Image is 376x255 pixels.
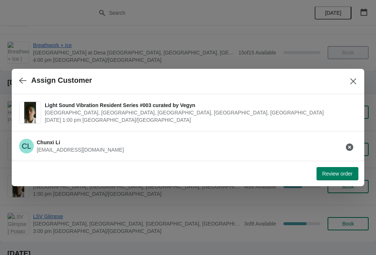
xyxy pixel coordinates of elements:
[31,76,92,85] h2: Assign Customer
[322,171,352,177] span: Review order
[45,116,353,124] span: [DATE] 1:00 pm [GEOGRAPHIC_DATA]/[GEOGRAPHIC_DATA]
[37,147,124,153] span: [EMAIL_ADDRESS][DOMAIN_NAME]
[37,139,60,145] span: Chunxi Li
[22,142,31,150] text: CL
[19,139,34,153] span: Chunxi
[45,109,353,116] span: [GEOGRAPHIC_DATA], [GEOGRAPHIC_DATA], [GEOGRAPHIC_DATA], [GEOGRAPHIC_DATA], [GEOGRAPHIC_DATA]
[24,102,36,123] img: Light Sound Vibration Resident Series #003 curated by Vegyn | Potato Head Suites & Studios, Jalan...
[45,102,353,109] span: Light Sound Vibration Resident Series #003 curated by Vegyn
[317,167,358,180] button: Review order
[347,75,360,88] button: Close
